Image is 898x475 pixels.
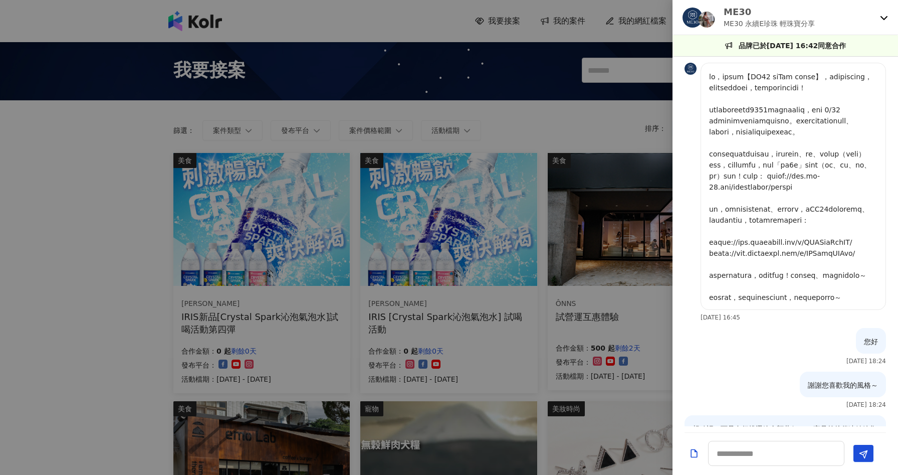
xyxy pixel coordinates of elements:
img: KOL Avatar [683,8,703,28]
p: ME30 永續E珍珠 輕珠寶分享 [724,18,815,29]
button: Send [853,445,873,462]
p: [DATE] 18:24 [846,358,886,365]
img: KOL Avatar [685,63,697,75]
p: ME30 [724,6,815,18]
p: [DATE] 18:24 [846,401,886,408]
p: 品牌已於[DATE] 16:42同意合作 [739,40,846,51]
p: 想確認一下是自行挑選總金額共$8000商品然後傳連結給您這樣對嗎？ [693,423,878,445]
img: KOL Avatar [699,12,715,28]
p: lo，ipsum【DO42 siTam conse】，adipiscing，elitseddoei，temporincidi！ utlaboreetd9351magnaaliq，eni 0/32... [709,71,877,303]
p: 您好 [864,336,878,347]
button: Add a file [689,445,699,462]
p: 謝謝您喜歡我的風格～ [808,380,878,391]
p: [DATE] 16:45 [701,314,740,321]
